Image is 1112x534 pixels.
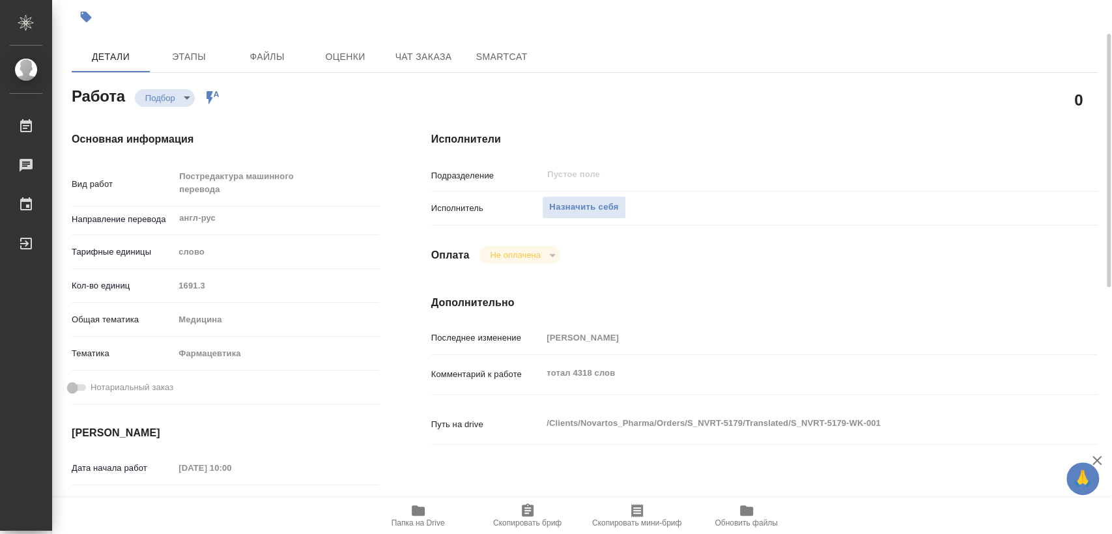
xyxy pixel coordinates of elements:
[431,331,543,344] p: Последнее изменение
[72,178,174,191] p: Вид работ
[364,498,473,534] button: Папка на Drive
[1072,465,1094,492] span: 🙏
[715,518,778,527] span: Обновить файлы
[174,458,288,477] input: Пустое поле
[392,49,455,65] span: Чат заказа
[431,295,1098,311] h4: Дополнительно
[542,412,1042,434] textarea: /Clients/Novartos_Pharma/Orders/S_NVRT-5179/Translated/S_NVRT-5179-WK-001
[473,498,582,534] button: Скопировать бриф
[1074,89,1083,111] h2: 0
[431,368,543,381] p: Комментарий к работе
[479,246,560,264] div: Подбор
[542,328,1042,347] input: Пустое поле
[72,132,379,147] h4: Основная информация
[546,167,1011,182] input: Пустое поле
[174,276,378,295] input: Пустое поле
[549,200,618,215] span: Назначить себя
[392,518,445,527] span: Папка на Drive
[158,49,220,65] span: Этапы
[141,92,179,104] button: Подбор
[135,89,195,107] div: Подбор
[72,83,125,107] h2: Работа
[72,3,100,31] button: Добавить тэг
[542,362,1042,384] textarea: тотал 4318 слов
[1066,462,1099,495] button: 🙏
[314,49,377,65] span: Оценки
[431,418,543,431] p: Путь на drive
[174,241,378,263] div: слово
[592,518,681,527] span: Скопировать мини-бриф
[431,169,543,182] p: Подразделение
[72,425,379,441] h4: [PERSON_NAME]
[72,347,174,360] p: Тематика
[692,498,801,534] button: Обновить файлы
[72,213,174,226] p: Направление перевода
[91,381,173,394] span: Нотариальный заказ
[236,49,298,65] span: Файлы
[174,343,378,365] div: Фармацевтика
[72,462,174,475] p: Дата начала работ
[431,247,470,263] h4: Оплата
[174,496,288,514] input: Пустое поле
[582,498,692,534] button: Скопировать мини-бриф
[431,202,543,215] p: Исполнитель
[72,246,174,259] p: Тарифные единицы
[79,49,142,65] span: Детали
[72,279,174,292] p: Кол-во единиц
[493,518,562,527] span: Скопировать бриф
[431,132,1098,147] h4: Исполнители
[174,309,378,331] div: Медицина
[72,313,174,326] p: Общая тематика
[542,196,625,219] button: Назначить себя
[470,49,533,65] span: SmartCat
[486,249,544,260] button: Не оплачена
